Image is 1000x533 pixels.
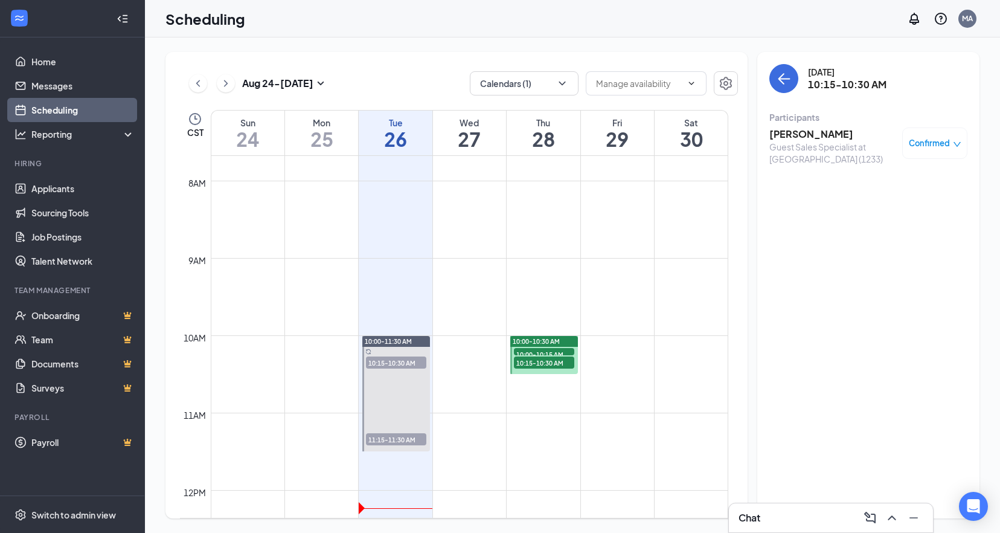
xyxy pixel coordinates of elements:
h1: 30 [655,129,728,149]
div: Payroll [14,412,132,422]
a: PayrollCrown [31,430,135,454]
svg: Clock [188,112,202,126]
svg: ComposeMessage [863,511,877,525]
div: 10am [181,331,208,344]
div: 9am [186,254,208,267]
a: August 30, 2025 [655,111,728,155]
div: Sun [211,117,284,129]
div: 12pm [181,486,208,499]
svg: Sync [365,349,371,355]
a: August 29, 2025 [581,111,654,155]
a: Scheduling [31,98,135,122]
div: Hiring [14,158,132,169]
a: Sourcing Tools [31,201,135,225]
svg: Analysis [14,128,27,140]
span: 11:15-11:30 AM [366,433,426,445]
a: Talent Network [31,249,135,273]
svg: Notifications [907,11,921,26]
span: 10:00-10:30 AM [513,337,560,346]
span: 10:00-10:15 AM [514,348,574,360]
input: Manage availability [596,77,682,90]
span: 10:15-10:30 AM [514,357,574,369]
div: MA [962,13,973,24]
div: Tue [359,117,432,129]
svg: Minimize [906,511,921,525]
button: ComposeMessage [861,508,880,528]
h1: 26 [359,129,432,149]
a: August 26, 2025 [359,111,432,155]
div: Fri [581,117,654,129]
button: Settings [714,71,738,95]
h1: 27 [433,129,506,149]
button: Minimize [904,508,923,528]
span: 10:15-10:30 AM [366,357,426,369]
button: ChevronRight [217,74,235,92]
h3: Aug 24 - [DATE] [242,77,313,90]
div: Mon [285,117,358,129]
svg: Settings [719,76,733,91]
h1: 24 [211,129,284,149]
div: Sat [655,117,728,129]
h3: [PERSON_NAME] [769,128,896,141]
svg: ChevronRight [220,76,232,91]
a: TeamCrown [31,328,135,352]
svg: Settings [14,509,27,521]
svg: Collapse [117,13,129,25]
div: Participants [769,111,967,123]
div: 11am [181,409,208,422]
a: OnboardingCrown [31,303,135,328]
a: Messages [31,74,135,98]
div: Open Intercom Messenger [959,492,988,521]
div: Wed [433,117,506,129]
a: August 28, 2025 [507,111,580,155]
div: Reporting [31,128,135,140]
svg: ChevronDown [687,79,696,88]
div: Switch to admin view [31,509,116,521]
a: Applicants [31,176,135,201]
a: August 27, 2025 [433,111,506,155]
div: 8am [186,176,208,190]
svg: ChevronUp [885,511,899,525]
button: ChevronLeft [189,74,207,92]
span: CST [187,126,204,138]
svg: QuestionInfo [934,11,948,26]
button: back-button [769,64,798,93]
a: Home [31,50,135,74]
div: Team Management [14,285,132,296]
div: Guest Sales Specialist at [GEOGRAPHIC_DATA] (1233) [769,141,896,165]
h3: 10:15-10:30 AM [808,78,886,91]
svg: SmallChevronDown [313,76,328,91]
svg: WorkstreamLogo [13,12,25,24]
h3: Chat [739,511,760,525]
svg: ChevronDown [556,77,568,89]
a: SurveysCrown [31,376,135,400]
button: ChevronUp [882,508,902,528]
span: Confirmed [909,137,950,149]
svg: ChevronLeft [192,76,204,91]
a: August 24, 2025 [211,111,284,155]
button: Calendars (1)ChevronDown [470,71,579,95]
a: Job Postings [31,225,135,249]
h1: 29 [581,129,654,149]
a: DocumentsCrown [31,352,135,376]
h1: 28 [507,129,580,149]
div: Thu [507,117,580,129]
a: August 25, 2025 [285,111,358,155]
span: down [953,140,961,149]
h1: Scheduling [165,8,245,29]
span: 10:00-11:30 AM [365,337,412,346]
h1: 25 [285,129,358,149]
svg: ArrowLeft [777,71,791,86]
div: [DATE] [808,66,886,78]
